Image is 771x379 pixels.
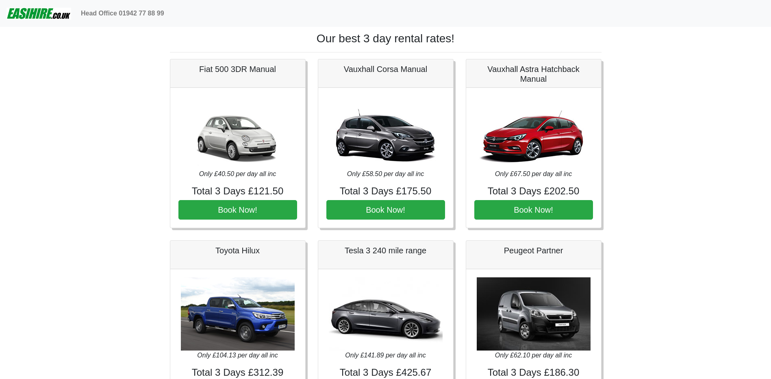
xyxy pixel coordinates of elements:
img: Peugeot Partner [477,277,591,351]
h5: Peugeot Partner [474,246,593,255]
button: Book Now! [474,200,593,220]
h4: Total 3 Days £202.50 [474,185,593,197]
b: Head Office 01942 77 88 99 [81,10,164,17]
h5: Vauxhall Corsa Manual [326,64,445,74]
h5: Toyota Hilux [178,246,297,255]
h4: Total 3 Days £425.67 [326,367,445,379]
h5: Tesla 3 240 mile range [326,246,445,255]
i: Only £67.50 per day all inc [495,170,572,177]
img: Fiat 500 3DR Manual [181,96,295,169]
button: Book Now! [178,200,297,220]
i: Only £104.13 per day all inc [197,352,278,359]
i: Only £141.89 per day all inc [345,352,426,359]
button: Book Now! [326,200,445,220]
img: Toyota Hilux [181,277,295,351]
img: Tesla 3 240 mile range [329,277,443,351]
h4: Total 3 Days £312.39 [178,367,297,379]
i: Only £62.10 per day all inc [495,352,572,359]
img: easihire_logo_small.png [7,5,71,22]
img: Vauxhall Astra Hatchback Manual [477,96,591,169]
h1: Our best 3 day rental rates! [170,32,602,46]
img: Vauxhall Corsa Manual [329,96,443,169]
h4: Total 3 Days £121.50 [178,185,297,197]
i: Only £40.50 per day all inc [199,170,276,177]
a: Head Office 01942 77 88 99 [78,5,167,22]
h5: Vauxhall Astra Hatchback Manual [474,64,593,84]
h4: Total 3 Days £175.50 [326,185,445,197]
h4: Total 3 Days £186.30 [474,367,593,379]
i: Only £58.50 per day all inc [347,170,424,177]
h5: Fiat 500 3DR Manual [178,64,297,74]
